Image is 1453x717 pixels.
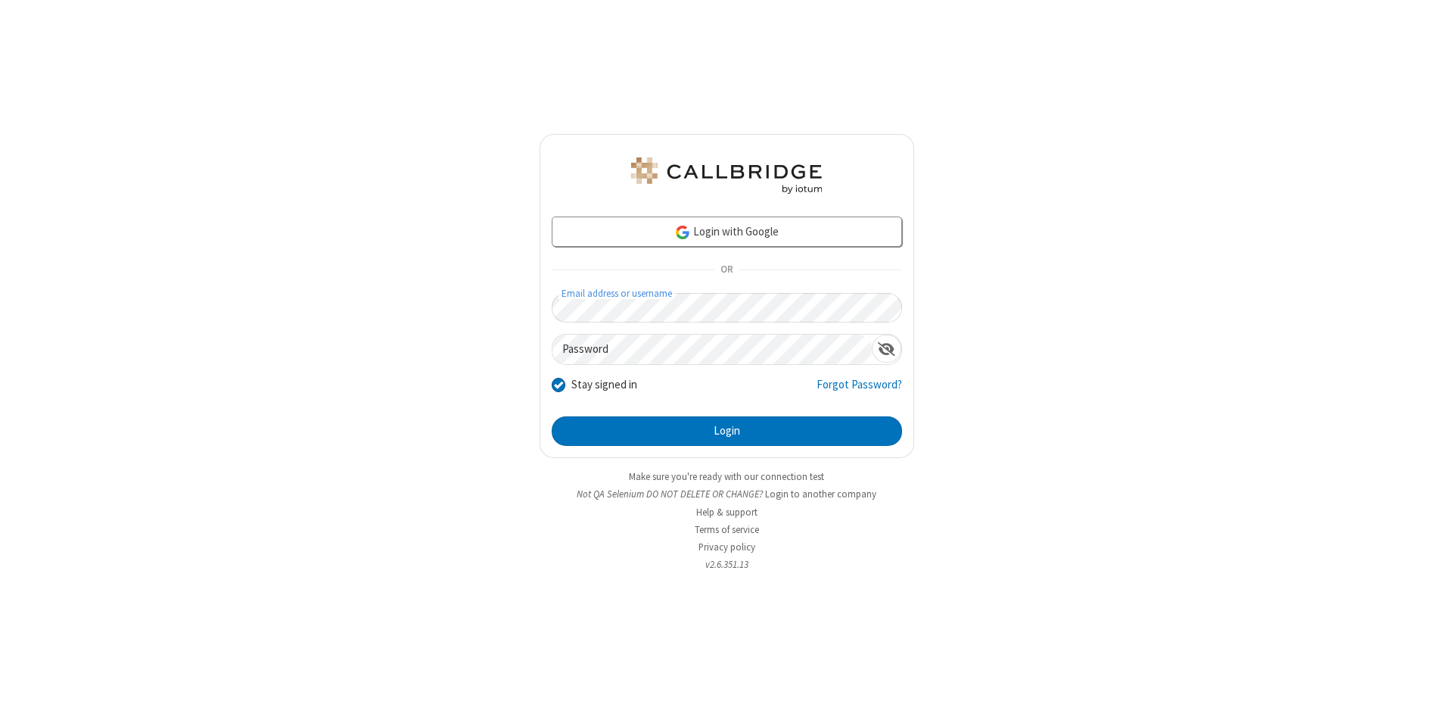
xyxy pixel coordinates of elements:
img: google-icon.png [674,224,691,241]
button: Login to another company [765,487,876,501]
input: Email address or username [552,293,902,323]
a: Help & support [696,506,758,519]
a: Terms of service [695,523,759,536]
a: Forgot Password? [817,376,902,405]
input: Password [552,335,872,364]
li: Not QA Selenium DO NOT DELETE OR CHANGE? [540,487,914,501]
button: Login [552,416,902,447]
li: v2.6.351.13 [540,557,914,572]
div: Show password [872,335,901,363]
img: QA Selenium DO NOT DELETE OR CHANGE [628,157,825,194]
label: Stay signed in [571,376,637,394]
a: Privacy policy [698,541,755,553]
a: Make sure you're ready with our connection test [629,470,824,483]
span: OR [714,260,739,281]
a: Login with Google [552,217,902,247]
